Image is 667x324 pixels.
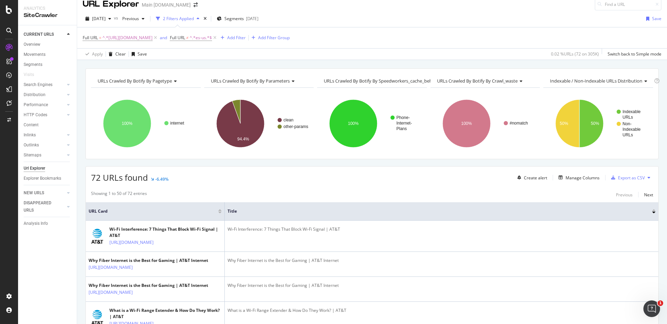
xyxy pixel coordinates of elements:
img: main image [89,228,106,245]
button: Export as CSV [608,172,645,183]
button: Clear [106,49,126,60]
text: Indexable [623,127,641,132]
div: HTTP Codes [24,111,47,119]
div: times [202,15,208,22]
text: Plans [396,126,407,131]
div: Next [644,192,653,198]
button: Save [643,13,661,24]
div: Main [DOMAIN_NAME] [142,1,191,8]
text: URLs [623,133,633,137]
a: [URL][DOMAIN_NAME] [89,264,133,271]
svg: A chart. [91,93,201,154]
div: Wi-Fi Interference: 7 Things That Block Wi-Fi Signal | AT&T [228,226,656,232]
text: 100% [461,121,472,126]
div: arrow-right-arrow-left [193,2,198,7]
span: Segments [224,16,244,22]
div: Sitemaps [24,152,41,159]
a: Distribution [24,91,65,99]
text: Non- [623,121,632,126]
span: URL Card [89,208,216,214]
a: Overview [24,41,72,48]
div: Save [652,16,661,22]
span: ≠ [186,35,189,41]
span: = [99,35,101,41]
text: 50% [591,121,599,126]
div: Why Fiber Internet is the Best for Gaming | AT&T Internet [228,257,656,264]
text: other-params [283,124,308,129]
h4: URLs Crawled By Botify By pagetype [96,75,195,86]
div: Add Filter [227,35,246,41]
button: Previous [120,13,147,24]
text: internet [170,121,184,126]
text: 94.4% [237,137,249,142]
span: vs [114,15,120,21]
div: CURRENT URLS [24,31,54,38]
a: Segments [24,61,72,68]
a: CURRENT URLS [24,31,65,38]
div: Search Engines [24,81,52,88]
span: Indexable / Non-Indexable URLs distribution [550,78,642,84]
div: Analysis Info [24,220,48,227]
div: What is a Wi-Fi Range Extender & How Do They Work? | AT&T [109,307,222,320]
a: HTTP Codes [24,111,65,119]
button: Add Filter [218,34,246,42]
a: Performance [24,101,65,109]
span: URLs Crawled By Botify By parameters [211,78,290,84]
text: clean [283,118,294,122]
h4: URLs Crawled By Botify By speedworkers_cache_behaviors [322,75,455,86]
div: Previous [616,192,633,198]
div: 0.02 % URLs ( 72 on 305K ) [551,51,599,57]
div: Url Explorer [24,165,45,172]
button: Previous [616,190,633,199]
div: -6.49% [155,176,168,182]
h4: URLs Crawled By Botify By parameters [209,75,308,86]
div: Apply [92,51,103,57]
button: Save [129,49,147,60]
span: URLs Crawled By Botify By pagetype [98,78,172,84]
h4: Indexable / Non-Indexable URLs Distribution [549,75,653,86]
div: Segments [24,61,42,68]
div: Visits [24,71,34,78]
a: Outlinks [24,142,65,149]
span: 72 URLs found [91,172,148,183]
div: [DATE] [246,16,258,22]
svg: A chart. [204,93,314,154]
button: Segments[DATE] [214,13,261,24]
span: URLs Crawled By Botify By speedworkers_cache_behaviors [324,78,445,84]
div: Switch back to Simple mode [608,51,661,57]
h4: URLs Crawled By Botify By crawl_waste [436,75,534,86]
div: Analytics [24,6,71,11]
div: Distribution [24,91,46,99]
div: A chart. [430,93,540,154]
svg: A chart. [543,93,653,154]
div: DISAPPEARED URLS [24,199,59,214]
div: Inlinks [24,131,36,139]
div: Wi-Fi Interference: 7 Things That Block Wi-Fi Signal | AT&T [109,226,222,239]
span: URLs Crawled By Botify By crawl_waste [437,78,518,84]
a: Url Explorer [24,165,72,172]
svg: A chart. [317,93,427,154]
div: Content [24,121,39,129]
a: [URL][DOMAIN_NAME] [89,289,133,296]
div: Explorer Bookmarks [24,175,61,182]
a: Movements [24,51,72,58]
text: 100% [348,121,359,126]
div: Manage Columns [566,175,600,181]
a: Explorer Bookmarks [24,175,72,182]
a: Search Engines [24,81,65,88]
button: 2 Filters Applied [153,13,202,24]
a: Inlinks [24,131,65,139]
div: What is a Wi-Fi Range Extender & How Do They Work? | AT&T [228,307,656,314]
span: ^.*[URL][DOMAIN_NAME] [102,33,153,43]
button: Next [644,190,653,199]
button: Create alert [514,172,547,183]
text: Internet- [396,121,412,126]
div: SiteCrawler [24,11,71,19]
div: Export as CSV [618,175,645,181]
button: Add Filter Group [249,34,290,42]
a: Sitemaps [24,152,65,159]
text: 100% [122,121,133,126]
iframe: Intercom live chat [643,300,660,317]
